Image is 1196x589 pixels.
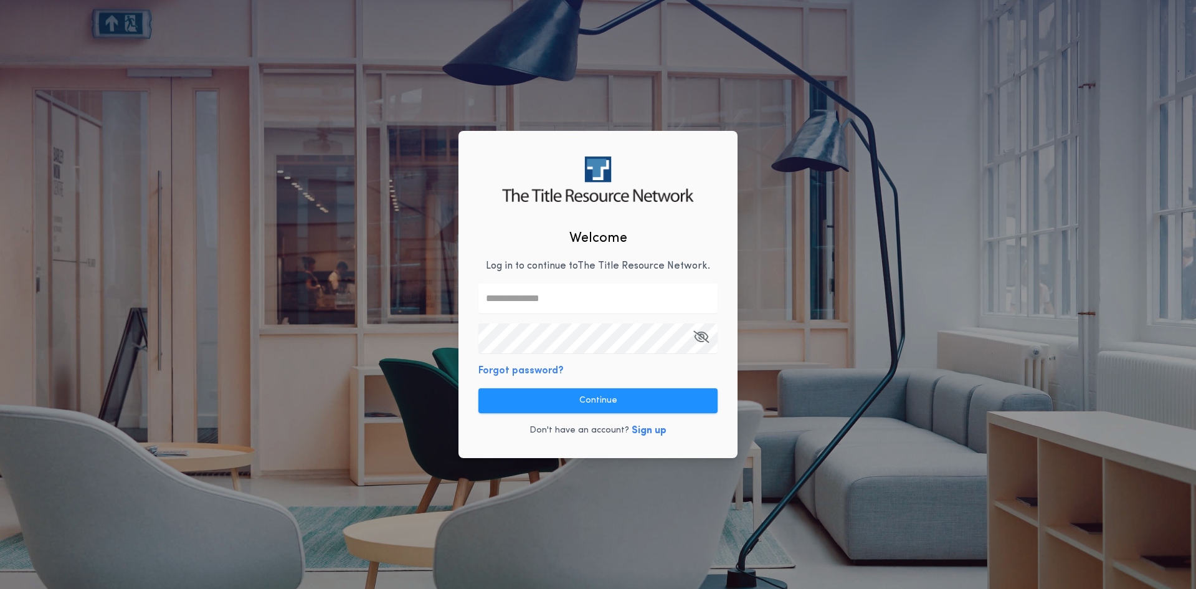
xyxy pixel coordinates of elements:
button: Forgot password? [478,363,564,378]
p: Don't have an account? [529,424,629,437]
p: Log in to continue to The Title Resource Network . [486,259,710,274]
button: Sign up [632,423,667,438]
img: logo [502,156,693,202]
h2: Welcome [569,228,627,249]
button: Continue [478,388,718,413]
